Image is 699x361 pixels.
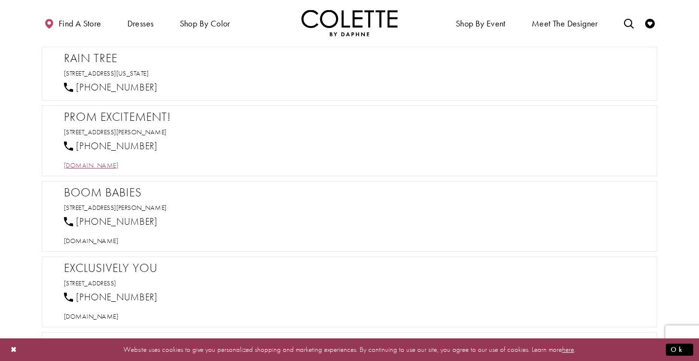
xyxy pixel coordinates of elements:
[76,81,157,93] span: [PHONE_NUMBER]
[76,215,157,228] span: [PHONE_NUMBER]
[64,69,149,77] a: Opens in new tab
[125,10,156,36] span: Dresses
[64,236,118,245] a: Opens in new tab
[64,185,645,200] h2: Boom Babies
[76,291,157,303] span: [PHONE_NUMBER]
[64,128,167,136] a: Opens in new tab
[562,345,574,354] a: here
[622,10,636,36] a: Toggle search
[529,10,600,36] a: Meet the designer
[64,236,118,245] span: [DOMAIN_NAME]
[456,19,506,28] span: Shop By Event
[643,10,657,36] a: Check Wishlist
[64,291,158,303] a: [PHONE_NUMBER]
[64,161,118,169] a: Opens in new tab
[666,344,693,356] button: Submit Dialog
[64,279,116,287] a: Opens in new tab
[64,336,645,351] h2: Princess Shop
[42,10,103,36] a: Find a store
[127,19,154,28] span: Dresses
[64,81,158,93] a: [PHONE_NUMBER]
[64,140,158,152] a: [PHONE_NUMBER]
[64,110,645,124] h2: Prom Excitement!
[64,312,118,321] span: [DOMAIN_NAME]
[64,203,167,212] a: Opens in new tab
[64,261,645,275] h2: Exclusively You
[64,51,645,65] h2: Rain Tree
[532,19,598,28] span: Meet the designer
[180,19,230,28] span: Shop by color
[69,343,630,356] p: Website uses cookies to give you personalized shopping and marketing experiences. By continuing t...
[64,312,118,321] a: Opens in new tab
[301,10,398,36] img: Colette by Daphne
[64,215,158,228] a: [PHONE_NUMBER]
[177,10,233,36] span: Shop by color
[301,10,398,36] a: Visit Home Page
[76,140,157,152] span: [PHONE_NUMBER]
[64,161,118,169] span: [DOMAIN_NAME]
[453,10,508,36] span: Shop By Event
[6,341,22,358] button: Close Dialog
[59,19,101,28] span: Find a store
